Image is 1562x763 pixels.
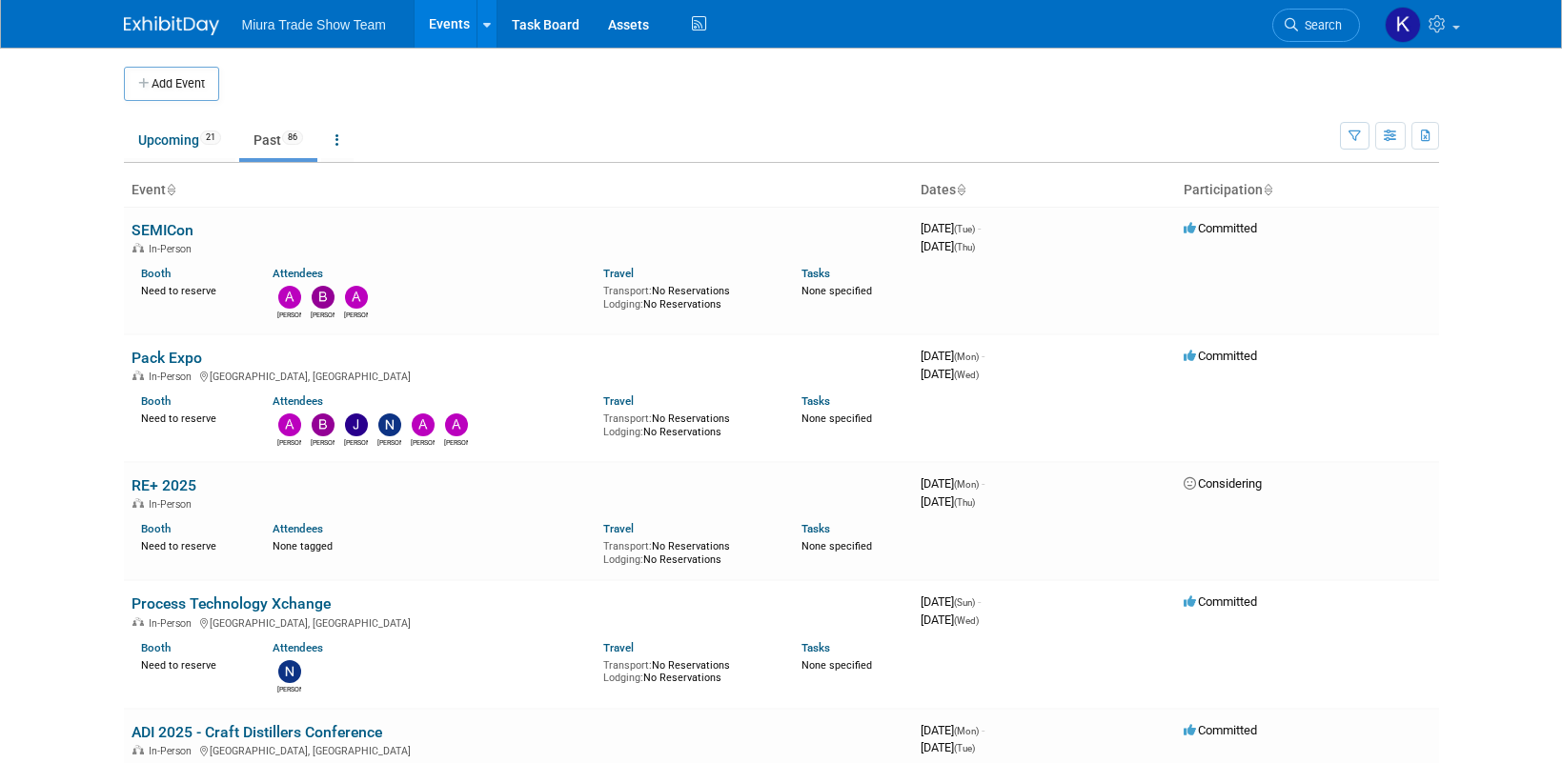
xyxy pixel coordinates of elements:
[603,522,634,535] a: Travel
[1184,476,1262,491] span: Considering
[982,349,984,363] span: -
[277,683,301,694] div: Nathan Munger
[141,409,245,426] div: Need to reserve
[411,436,435,448] div: Alec Groff
[132,745,144,754] img: In-Person Event
[603,409,773,438] div: No Reservations No Reservations
[921,612,979,627] span: [DATE]
[603,553,643,566] span: Lodging:
[603,426,643,438] span: Lodging:
[801,267,830,280] a: Tasks
[921,221,981,235] span: [DATE]
[954,743,975,753] span: (Tue)
[801,285,872,297] span: None specified
[132,594,331,612] a: Process Technology Xchange
[124,174,913,207] th: Event
[132,614,905,630] div: [GEOGRAPHIC_DATA], [GEOGRAPHIC_DATA]
[954,224,975,234] span: (Tue)
[132,221,193,239] a: SEMICon
[954,370,979,380] span: (Wed)
[412,413,435,436] img: Alec Groff
[801,522,830,535] a: Tasks
[124,16,219,35] img: ExhibitDay
[378,413,401,436] img: Nathan Munger
[132,476,196,494] a: RE+ 2025
[603,394,634,408] a: Travel
[913,174,1176,207] th: Dates
[239,122,317,158] a: Past86
[273,522,323,535] a: Attendees
[954,497,975,508] span: (Thu)
[149,745,197,757] span: In-Person
[603,672,643,684] span: Lodging:
[445,413,468,436] img: Amy Cochran
[273,641,323,654] a: Attendees
[344,309,368,320] div: alex borishkevich
[921,367,979,381] span: [DATE]
[149,498,197,511] span: In-Person
[166,182,175,197] a: Sort by Event Name
[132,371,144,380] img: In-Person Event
[282,131,303,145] span: 86
[801,394,830,408] a: Tasks
[603,298,643,311] span: Lodging:
[1272,9,1360,42] a: Search
[1385,7,1421,43] img: Kyle Richards
[982,476,984,491] span: -
[1176,174,1439,207] th: Participation
[124,67,219,101] button: Add Event
[311,309,335,320] div: Brittany Jordan
[921,239,975,253] span: [DATE]
[141,267,171,280] a: Booth
[273,394,323,408] a: Attendees
[1184,723,1257,737] span: Committed
[954,351,979,362] span: (Mon)
[132,617,144,627] img: In-Person Event
[141,394,171,408] a: Booth
[141,536,245,553] div: Need to reserve
[603,641,634,654] a: Travel
[200,131,221,145] span: 21
[801,412,872,425] span: None specified
[278,286,301,309] img: Ashley Harris
[345,286,368,309] img: alex borishkevich
[1184,594,1257,609] span: Committed
[277,436,301,448] div: Anthony Blanco
[149,243,197,255] span: In-Person
[603,536,773,566] div: No Reservations No Reservations
[956,182,965,197] a: Sort by Start Date
[603,267,634,280] a: Travel
[141,641,171,654] a: Booth
[149,371,197,383] span: In-Person
[1184,221,1257,235] span: Committed
[132,243,144,252] img: In-Person Event
[801,659,872,672] span: None specified
[1184,349,1257,363] span: Committed
[312,286,335,309] img: Brittany Jordan
[278,660,301,683] img: Nathan Munger
[132,742,905,757] div: [GEOGRAPHIC_DATA], [GEOGRAPHIC_DATA]
[801,641,830,654] a: Tasks
[377,436,401,448] div: Nathan Munger
[603,655,773,685] div: No Reservations No Reservations
[982,723,984,737] span: -
[801,540,872,552] span: None specified
[603,412,652,425] span: Transport:
[954,615,979,626] span: (Wed)
[149,617,197,630] span: In-Person
[603,540,652,552] span: Transport:
[978,221,981,235] span: -
[921,494,975,509] span: [DATE]
[141,655,245,673] div: Need to reserve
[954,726,979,736] span: (Mon)
[273,536,589,553] div: None tagged
[1298,18,1342,32] span: Search
[132,368,905,383] div: [GEOGRAPHIC_DATA], [GEOGRAPHIC_DATA]
[603,659,652,672] span: Transport:
[242,17,386,32] span: Miura Trade Show Team
[124,122,235,158] a: Upcoming21
[603,285,652,297] span: Transport:
[132,349,202,367] a: Pack Expo
[345,413,368,436] img: John Manley
[132,723,382,741] a: ADI 2025 - Craft Distillers Conference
